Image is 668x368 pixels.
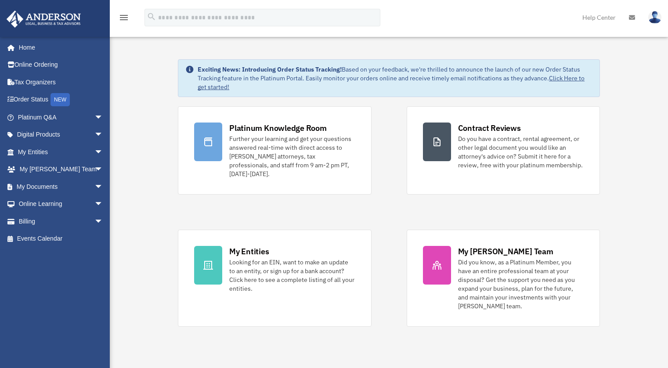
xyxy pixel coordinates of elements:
[178,230,371,327] a: My Entities Looking for an EIN, want to make an update to an entity, or sign up for a bank accoun...
[407,106,600,195] a: Contract Reviews Do you have a contract, rental agreement, or other legal document you would like...
[229,134,355,178] div: Further your learning and get your questions answered real-time with direct access to [PERSON_NAM...
[6,213,116,230] a: Billingarrow_drop_down
[198,74,585,91] a: Click Here to get started!
[94,161,112,179] span: arrow_drop_down
[6,195,116,213] a: Online Learningarrow_drop_down
[229,246,269,257] div: My Entities
[648,11,661,24] img: User Pic
[198,65,592,91] div: Based on your feedback, we're thrilled to announce the launch of our new Order Status Tracking fe...
[458,123,521,133] div: Contract Reviews
[229,123,327,133] div: Platinum Knowledge Room
[6,178,116,195] a: My Documentsarrow_drop_down
[119,15,129,23] a: menu
[147,12,156,22] i: search
[6,143,116,161] a: My Entitiesarrow_drop_down
[6,108,116,126] a: Platinum Q&Aarrow_drop_down
[94,195,112,213] span: arrow_drop_down
[94,143,112,161] span: arrow_drop_down
[6,73,116,91] a: Tax Organizers
[94,178,112,196] span: arrow_drop_down
[6,126,116,144] a: Digital Productsarrow_drop_down
[6,39,112,56] a: Home
[178,106,371,195] a: Platinum Knowledge Room Further your learning and get your questions answered real-time with dire...
[458,258,584,310] div: Did you know, as a Platinum Member, you have an entire professional team at your disposal? Get th...
[6,56,116,74] a: Online Ordering
[51,93,70,106] div: NEW
[6,230,116,248] a: Events Calendar
[4,11,83,28] img: Anderson Advisors Platinum Portal
[119,12,129,23] i: menu
[94,126,112,144] span: arrow_drop_down
[198,65,342,73] strong: Exciting News: Introducing Order Status Tracking!
[94,213,112,231] span: arrow_drop_down
[94,108,112,126] span: arrow_drop_down
[458,246,553,257] div: My [PERSON_NAME] Team
[6,91,116,109] a: Order StatusNEW
[229,258,355,293] div: Looking for an EIN, want to make an update to an entity, or sign up for a bank account? Click her...
[6,161,116,178] a: My [PERSON_NAME] Teamarrow_drop_down
[407,230,600,327] a: My [PERSON_NAME] Team Did you know, as a Platinum Member, you have an entire professional team at...
[458,134,584,170] div: Do you have a contract, rental agreement, or other legal document you would like an attorney's ad...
